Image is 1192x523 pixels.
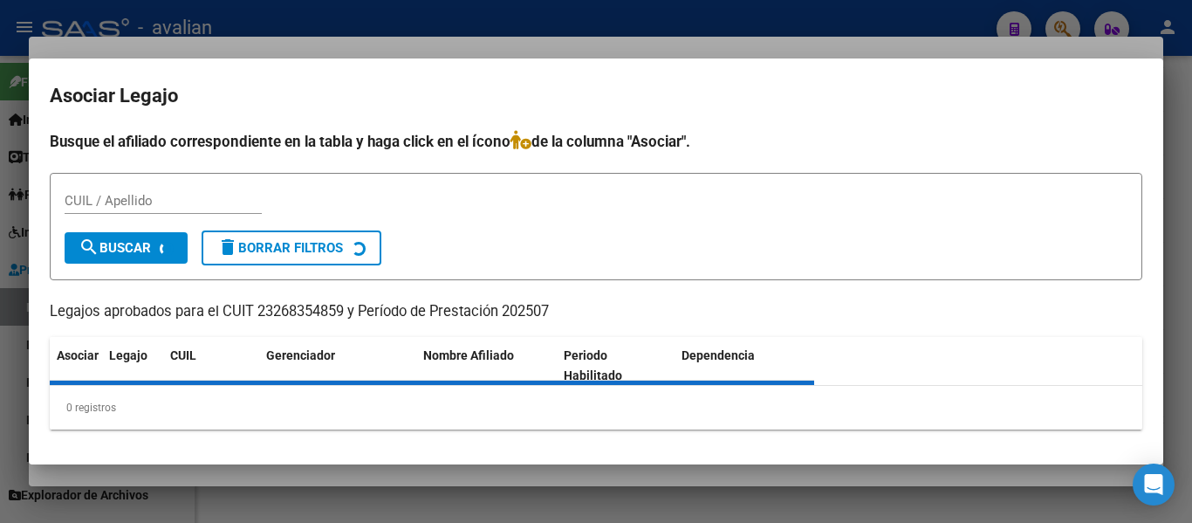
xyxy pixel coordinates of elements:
h4: Busque el afiliado correspondiente en la tabla y haga click en el ícono de la columna "Asociar". [50,130,1142,153]
div: Open Intercom Messenger [1133,464,1175,506]
button: Borrar Filtros [202,231,381,265]
span: Periodo Habilitado [564,348,622,382]
datatable-header-cell: Nombre Afiliado [416,337,557,395]
h2: Asociar Legajo [50,79,1142,113]
mat-icon: search [79,237,99,258]
span: Asociar [57,348,99,362]
datatable-header-cell: Gerenciador [259,337,416,395]
datatable-header-cell: Asociar [50,337,102,395]
datatable-header-cell: Dependencia [675,337,815,395]
datatable-header-cell: Legajo [102,337,163,395]
span: Buscar [79,240,151,256]
span: CUIL [170,348,196,362]
datatable-header-cell: Periodo Habilitado [557,337,675,395]
span: Gerenciador [266,348,335,362]
span: Nombre Afiliado [423,348,514,362]
span: Dependencia [682,348,755,362]
mat-icon: delete [217,237,238,258]
datatable-header-cell: CUIL [163,337,259,395]
span: Borrar Filtros [217,240,343,256]
span: Legajo [109,348,147,362]
button: Buscar [65,232,188,264]
p: Legajos aprobados para el CUIT 23268354859 y Período de Prestación 202507 [50,301,1142,323]
div: 0 registros [50,386,1142,430]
